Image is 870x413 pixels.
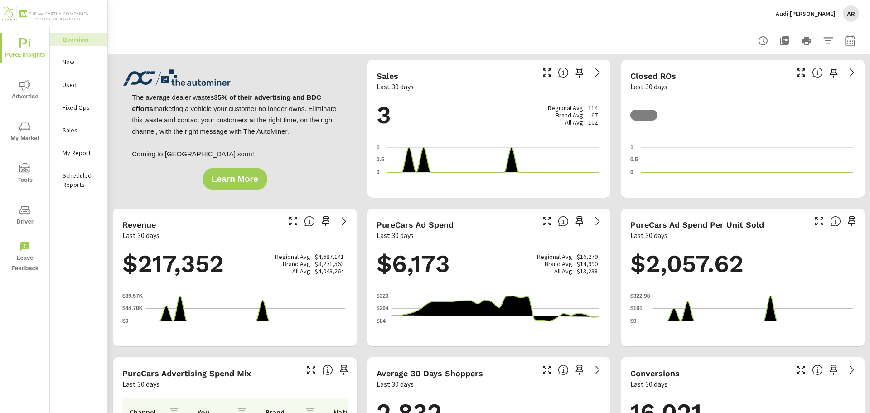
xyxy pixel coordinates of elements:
[50,33,107,46] div: Overview
[558,216,569,227] span: Total cost of media for all PureCars channels for the selected dealership group over the selected...
[292,267,312,275] p: All Avg:
[50,55,107,69] div: New
[387,180,419,189] p: [DATE]
[377,144,380,151] text: 1
[377,305,389,311] text: $204
[391,328,423,337] p: [DATE]
[653,328,685,337] p: [DATE]
[540,65,554,80] button: Make Fullscreen
[797,32,816,50] button: Print Report
[826,363,841,377] span: Save this to your personalized report
[558,67,569,78] span: Number of vehicles sold by the dealership over the selected date range. [Source: This data is sou...
[630,144,633,151] text: 1
[558,364,569,375] span: A rolling 30 day total of daily Shoppers on the dealership website, averaged over the selected da...
[63,58,100,67] p: New
[590,363,605,377] a: See more details in report
[286,214,300,228] button: Make Fullscreen
[845,214,859,228] span: Save this to your personalized report
[3,80,47,102] span: Advertise
[572,214,587,228] span: Save this to your personalized report
[122,379,159,389] p: Last 30 days
[275,253,312,260] p: Regional Avg:
[315,260,344,267] p: $3,271,563
[812,214,826,228] button: Make Fullscreen
[630,379,667,389] p: Last 30 days
[377,157,384,163] text: 0.5
[630,169,633,175] text: 0
[377,220,454,229] h5: PureCars Ad Spend
[845,65,859,80] a: See more details in report
[304,216,315,227] span: Total sales revenue over the selected date range. [Source: This data is sourced from the dealer’s...
[548,104,585,112] p: Regional Avg:
[50,78,107,92] div: Used
[122,230,159,241] p: Last 30 days
[50,169,107,191] div: Scheduled Reports
[570,328,601,337] p: [DATE]
[3,38,47,60] span: PURE Insights
[122,248,348,279] h1: $217,352
[63,35,100,44] p: Overview
[812,364,823,375] span: The number of dealer-specified goals completed by a visitor. [Source: This data is provided by th...
[319,214,333,228] span: Save this to your personalized report
[577,253,598,260] p: $16,279
[588,104,598,112] p: 114
[641,180,672,189] p: [DATE]
[63,103,100,112] p: Fixed Ops
[630,220,764,229] h5: PureCars Ad Spend Per Unit Sold
[63,80,100,89] p: Used
[819,32,837,50] button: Apply Filters
[145,328,177,337] p: [DATE]
[630,81,667,92] p: Last 30 days
[377,369,483,378] h5: Average 30 Days Shoppers
[63,126,100,135] p: Sales
[570,180,601,189] p: [DATE]
[122,318,129,324] text: $0
[537,253,574,260] p: Regional Avg:
[630,248,855,279] h1: $2,057.62
[590,214,605,228] a: See more details in report
[590,65,605,80] a: See more details in report
[577,260,598,267] p: $14,990
[630,157,638,163] text: 0.5
[377,71,398,81] h5: Sales
[50,123,107,137] div: Sales
[377,100,602,131] h1: 3
[845,363,859,377] a: See more details in report
[843,5,859,22] div: AR
[776,10,836,18] p: Audi [PERSON_NAME]
[572,65,587,80] span: Save this to your personalized report
[824,328,855,337] p: [DATE]
[212,175,258,183] span: Learn More
[50,101,107,114] div: Fixed Ops
[545,260,574,267] p: Brand Avg:
[3,241,47,274] span: Leave Feedback
[565,119,585,126] p: All Avg:
[316,328,348,337] p: [DATE]
[577,267,598,275] p: $13,238
[377,169,380,175] text: 0
[377,248,602,279] h1: $6,173
[588,119,598,126] p: 102
[304,363,319,377] button: Make Fullscreen
[122,306,143,312] text: $44.78K
[3,121,47,144] span: My Market
[315,253,344,260] p: $4,687,141
[630,318,637,324] text: $0
[337,214,351,228] a: See more details in report
[122,369,251,378] h5: PureCars Advertising Spend Mix
[377,81,414,92] p: Last 30 days
[540,214,554,228] button: Make Fullscreen
[591,112,598,119] p: 67
[556,112,585,119] p: Brand Avg:
[283,260,312,267] p: Brand Avg:
[322,364,333,375] span: This table looks at how you compare to the amount of budget you spend per channel as opposed to y...
[554,267,574,275] p: All Avg:
[337,363,351,377] span: Save this to your personalized report
[50,146,107,160] div: My Report
[630,230,667,241] p: Last 30 days
[630,293,650,299] text: $322.98
[794,65,808,80] button: Make Fullscreen
[3,205,47,227] span: Driver
[63,171,100,189] p: Scheduled Reports
[776,32,794,50] button: "Export Report to PDF"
